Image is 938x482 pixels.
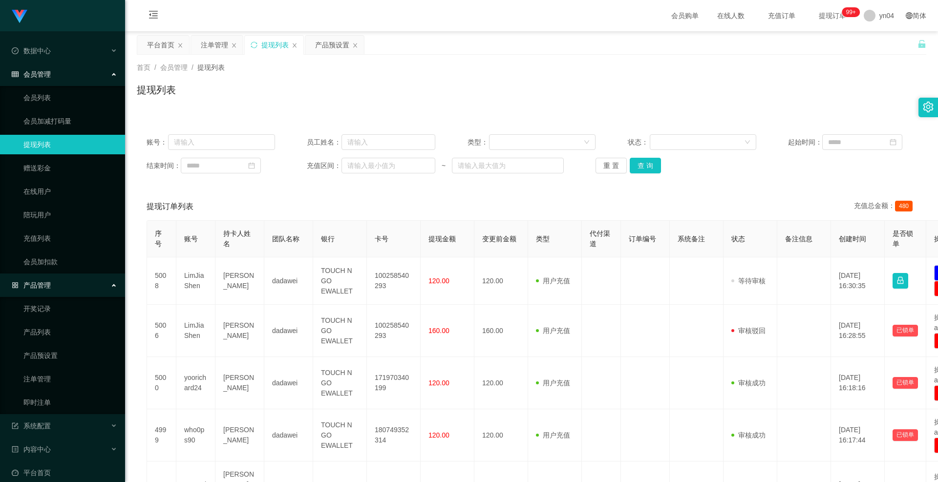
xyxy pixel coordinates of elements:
span: 内容中心 [12,445,51,453]
td: LimJiaShen [176,257,215,305]
span: / [192,63,193,71]
td: 5000 [147,357,176,409]
i: 图标: check-circle-o [12,47,19,54]
td: 100258540293 [367,257,421,305]
span: 用户充值 [536,431,570,439]
a: 会员列表 [23,88,117,107]
span: 创建时间 [839,235,866,243]
span: 团队名称 [272,235,299,243]
span: 类型 [536,235,550,243]
i: 图标: setting [923,102,934,112]
span: 提现列表 [197,63,225,71]
button: 重 置 [596,158,627,173]
span: 系统配置 [12,422,51,430]
button: 查 询 [630,158,661,173]
span: 提现订单列表 [147,201,193,212]
img: logo.9652507e.png [12,10,27,23]
span: 120.00 [428,277,449,285]
td: dadawei [264,409,313,461]
span: 状态： [628,137,650,147]
button: 已锁单 [893,429,918,441]
span: 用户充值 [536,277,570,285]
a: 提现列表 [23,135,117,154]
a: 在线用户 [23,182,117,201]
td: [PERSON_NAME] [215,257,264,305]
i: 图标: sync [251,42,257,48]
button: 图标: lock [893,273,908,289]
span: 提现金额 [428,235,456,243]
span: 状态 [731,235,745,243]
span: 变更前金额 [482,235,516,243]
span: 结束时间： [147,161,181,171]
td: [PERSON_NAME] [215,305,264,357]
td: yoorichard24 [176,357,215,409]
td: dadawei [264,257,313,305]
span: 审核成功 [731,431,766,439]
span: / [154,63,156,71]
div: 平台首页 [147,36,174,54]
span: 员工姓名： [307,137,341,147]
i: 图标: close [292,42,298,48]
i: 图标: close [352,42,358,48]
span: 等待审核 [731,277,766,285]
span: 是否锁单 [893,230,913,248]
td: 5006 [147,305,176,357]
td: 171970340199 [367,357,421,409]
i: 图标: table [12,71,19,78]
span: 序号 [155,230,162,248]
i: 图标: close [231,42,237,48]
td: [DATE] 16:17:44 [831,409,885,461]
span: 订单编号 [629,235,656,243]
span: ~ [435,161,452,171]
a: 产品预设置 [23,346,117,365]
span: 审核驳回 [731,327,766,335]
span: 160.00 [428,327,449,335]
input: 请输入最小值为 [341,158,435,173]
span: 系统备注 [678,235,705,243]
span: 首页 [137,63,150,71]
span: 代付渠道 [590,230,610,248]
span: 480 [895,201,913,211]
span: 充值订单 [763,12,800,19]
td: TOUCH N GO EWALLET [313,305,367,357]
span: 银行 [321,235,335,243]
span: 类型： [468,137,490,147]
td: TOUCH N GO EWALLET [313,257,367,305]
td: dadawei [264,357,313,409]
button: 已锁单 [893,377,918,389]
input: 请输入 [341,134,435,150]
a: 陪玩用户 [23,205,117,225]
i: 图标: calendar [248,162,255,169]
td: [DATE] 16:30:35 [831,257,885,305]
td: LimJiaShen [176,305,215,357]
span: 起始时间： [788,137,822,147]
a: 产品列表 [23,322,117,342]
div: 充值总金额： [854,201,917,212]
i: 图标: calendar [890,139,896,146]
td: 4999 [147,409,176,461]
td: 100258540293 [367,305,421,357]
span: 120.00 [428,431,449,439]
td: 120.00 [474,357,528,409]
i: 图标: menu-fold [137,0,170,32]
span: 产品管理 [12,281,51,289]
span: 充值区间： [307,161,341,171]
a: 充值列表 [23,229,117,248]
span: 用户充值 [536,379,570,387]
td: who0ps90 [176,409,215,461]
td: [DATE] 16:28:55 [831,305,885,357]
td: 180749352314 [367,409,421,461]
i: 图标: down [584,139,590,146]
a: 开奖记录 [23,299,117,318]
i: 图标: unlock [917,40,926,48]
button: 已锁单 [893,325,918,336]
sup: 322 [842,7,859,17]
td: dadawei [264,305,313,357]
span: 持卡人姓名 [223,230,251,248]
input: 请输入 [168,134,275,150]
td: 120.00 [474,409,528,461]
input: 请输入最大值为 [452,158,563,173]
i: 图标: profile [12,446,19,453]
td: 160.00 [474,305,528,357]
a: 会员加减打码量 [23,111,117,131]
